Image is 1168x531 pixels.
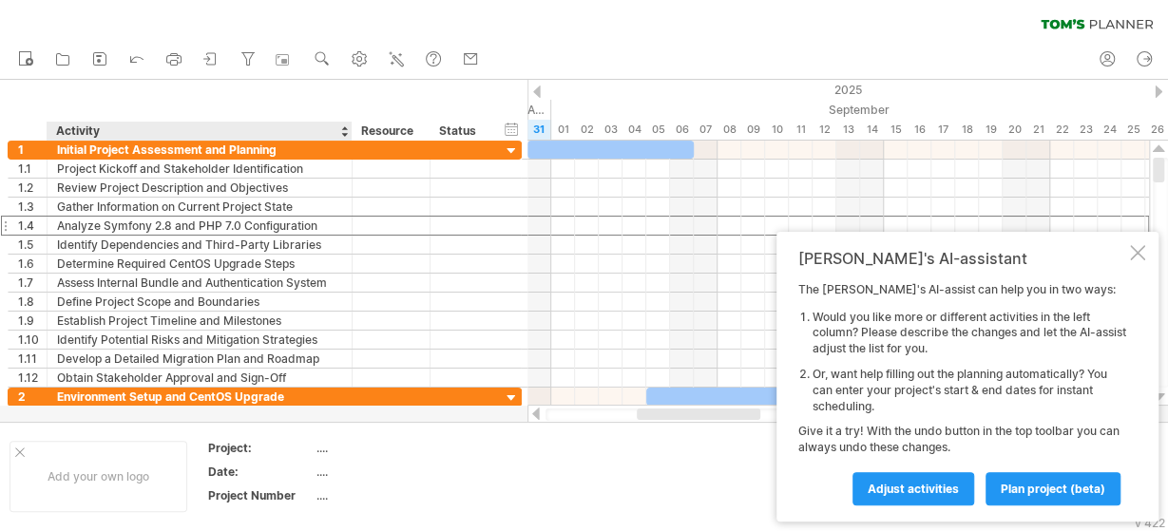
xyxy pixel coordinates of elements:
div: Determine Required CentOS Upgrade Steps [57,255,342,273]
div: Environment Setup and CentOS Upgrade [57,388,342,406]
div: 1.12 [18,369,47,387]
div: Identify Potential Risks and Mitigation Strategies [57,331,342,349]
div: Wednesday, 24 September 2025 [1098,120,1121,140]
div: Sunday, 31 August 2025 [527,120,551,140]
div: Wednesday, 3 September 2025 [599,120,622,140]
div: 1.4 [18,217,47,235]
div: 1.5 [18,236,47,254]
div: Identify Dependencies and Third-Party Libraries [57,236,342,254]
div: Monday, 15 September 2025 [884,120,908,140]
span: plan project (beta) [1001,482,1105,496]
div: [PERSON_NAME]'s AI-assistant [798,249,1126,268]
div: Initial Project Assessment and Planning [57,141,342,159]
div: Saturday, 6 September 2025 [670,120,694,140]
div: Date: [208,464,313,480]
li: Or, want help filling out the planning automatically? You can enter your project's start & end da... [813,367,1126,414]
span: Adjust activities [868,482,959,496]
div: 1.1 [18,160,47,178]
div: Thursday, 11 September 2025 [789,120,813,140]
a: plan project (beta) [986,472,1120,505]
div: 1.8 [18,293,47,311]
div: 1.7 [18,274,47,292]
div: 1.9 [18,312,47,330]
div: Project Number [208,487,313,503]
div: Thursday, 4 September 2025 [622,120,646,140]
div: Gather Information on Current Project State [57,198,342,216]
div: The [PERSON_NAME]'s AI-assist can help you in two ways: Give it a try! With the undo button in th... [798,282,1126,504]
div: Friday, 5 September 2025 [646,120,670,140]
div: 1.2 [18,179,47,197]
div: Tuesday, 2 September 2025 [575,120,599,140]
div: Resource [361,122,419,141]
div: Develop a Detailed Migration Plan and Roadmap [57,350,342,368]
div: Analyze Symfony 2.8 and PHP 7.0 Configuration [57,217,342,235]
div: Monday, 22 September 2025 [1050,120,1074,140]
div: Sunday, 7 September 2025 [694,120,718,140]
div: Tuesday, 23 September 2025 [1074,120,1098,140]
div: Thursday, 25 September 2025 [1121,120,1145,140]
div: Assess Internal Bundle and Authentication System [57,274,342,292]
div: Project: [208,440,313,456]
div: .... [316,464,476,480]
li: Would you like more or different activities in the left column? Please describe the changes and l... [813,310,1126,357]
div: Sunday, 14 September 2025 [860,120,884,140]
div: .... [316,487,476,503]
div: Monday, 8 September 2025 [718,120,741,140]
div: ​ [527,141,694,159]
div: 1.10 [18,331,47,349]
div: .... [316,440,476,456]
div: Status [439,122,481,141]
div: Obtain Stakeholder Approval and Sign-Off [57,369,342,387]
div: Saturday, 13 September 2025 [836,120,860,140]
div: 2 [18,388,47,406]
div: 1 [18,141,47,159]
div: v 422 [1135,516,1165,530]
div: Define Project Scope and Boundaries [57,293,342,311]
div: Tuesday, 16 September 2025 [908,120,931,140]
div: Tuesday, 9 September 2025 [741,120,765,140]
div: Friday, 12 September 2025 [813,120,836,140]
div: Thursday, 18 September 2025 [955,120,979,140]
a: Adjust activities [852,472,974,505]
div: Monday, 1 September 2025 [551,120,575,140]
div: Friday, 19 September 2025 [979,120,1003,140]
div: 1.3 [18,198,47,216]
div: Saturday, 20 September 2025 [1003,120,1026,140]
div: Wednesday, 17 September 2025 [931,120,955,140]
div: Establish Project Timeline and Milestones [57,312,342,330]
div: 1.6 [18,255,47,273]
div: ​ [646,388,836,406]
div: 1.11 [18,350,47,368]
div: Wednesday, 10 September 2025 [765,120,789,140]
div: Review Project Description and Objectives [57,179,342,197]
div: Project Kickoff and Stakeholder Identification [57,160,342,178]
div: Add your own logo [10,441,187,512]
div: Activity [56,122,341,141]
div: Sunday, 21 September 2025 [1026,120,1050,140]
